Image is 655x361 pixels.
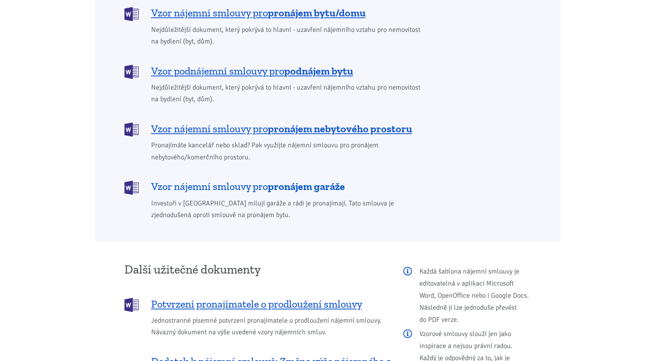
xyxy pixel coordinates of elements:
[151,140,426,163] span: Pronajímáte kancelář nebo sklad? Pak využijte nájemní smlouvu pro pronájem nebytového/komerčního ...
[268,180,345,193] b: pronájem garáže
[124,297,391,311] a: Potvrzení pronajímatele o prodloužení smlouvy
[151,64,353,78] span: Vzor podnájemní smlouvy pro
[403,265,531,326] p: Každá šablona nájemní smlouvy je editovatelná v aplikaci Microsoft Word, OpenOffice nebo i Google...
[151,82,426,105] span: Nejdůležitější dokument, který pokrývá to hlavní - uzavření nájemního vztahu pro nemovitost na by...
[268,122,412,135] b: pronájem nebytového prostoru
[124,180,426,194] a: Vzor nájemní smlouvy propronájem garáže
[124,180,139,195] img: DOCX (Word)
[151,6,366,20] span: Vzor nájemní smlouvy pro
[124,6,426,20] a: Vzor nájemní smlouvy propronájem bytu/domu
[124,65,139,79] img: DOCX (Word)
[124,263,391,276] h3: Další užitečné dokumenty
[124,121,426,136] a: Vzor nájemní smlouvy propronájem nebytového prostoru
[151,315,391,338] span: Jednostranné písemné potvrzení pronajímatele o prodloužení nájemní smlouvy. Návazný dokument na v...
[284,65,353,77] b: podnájem bytu
[151,297,362,311] span: Potvrzení pronajímatele o prodloužení smlouvy
[124,122,139,137] img: DOCX (Word)
[124,298,139,312] img: DOCX (Word)
[124,7,139,21] img: DOCX (Word)
[151,198,426,221] span: Investoři v [GEOGRAPHIC_DATA] milují garáže a rádi je pronajímají. Tato smlouva je zjednodušená o...
[151,122,412,136] span: Vzor nájemní smlouvy pro
[268,6,366,19] b: pronájem bytu/domu
[151,24,426,47] span: Nejdůležitější dokument, který pokrývá to hlavní - uzavření nájemního vztahu pro nemovitost na by...
[124,64,426,78] a: Vzor podnájemní smlouvy propodnájem bytu
[151,180,345,193] span: Vzor nájemní smlouvy pro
